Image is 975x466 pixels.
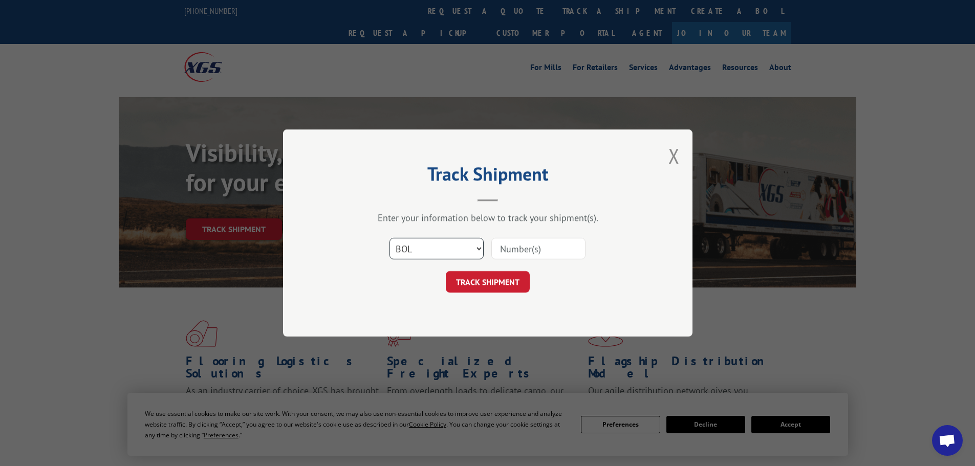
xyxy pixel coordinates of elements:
div: Open chat [932,425,963,456]
div: Enter your information below to track your shipment(s). [334,212,641,224]
input: Number(s) [491,238,586,259]
button: Close modal [668,142,680,169]
button: TRACK SHIPMENT [446,271,530,293]
h2: Track Shipment [334,167,641,186]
